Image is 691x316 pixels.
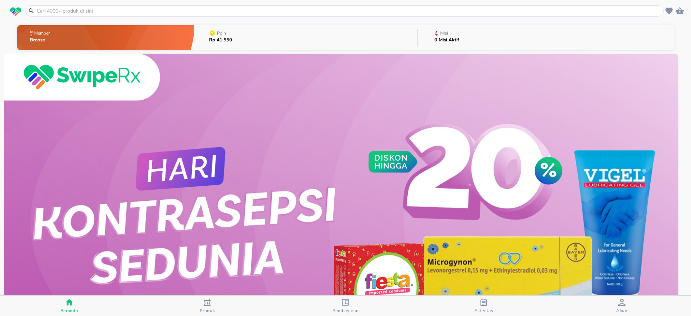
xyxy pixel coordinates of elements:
[138,296,276,316] button: Produk
[553,296,691,316] button: Akun
[434,38,459,42] p: 0 Misi Aktif
[333,308,359,313] span: Pembayaran
[34,31,50,35] p: Member
[440,31,448,35] p: Misi
[415,296,553,316] button: Aktivitas
[30,38,51,42] p: Bronze
[200,308,215,313] span: Produk
[474,308,493,313] span: Aktivitas
[60,308,78,313] span: Beranda
[209,38,232,42] p: Rp 41.550
[36,7,662,15] input: Cari 4000+ produk di sini
[10,7,21,17] img: logo_swiperx_s.bd005f3b.svg
[616,308,628,313] span: Akun
[276,296,415,316] button: Pembayaran
[194,23,417,52] button: PoinRp 41.550
[217,31,226,35] p: Poin
[418,23,674,52] button: Misi0 Misi Aktif
[17,23,194,52] button: MemberBronze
